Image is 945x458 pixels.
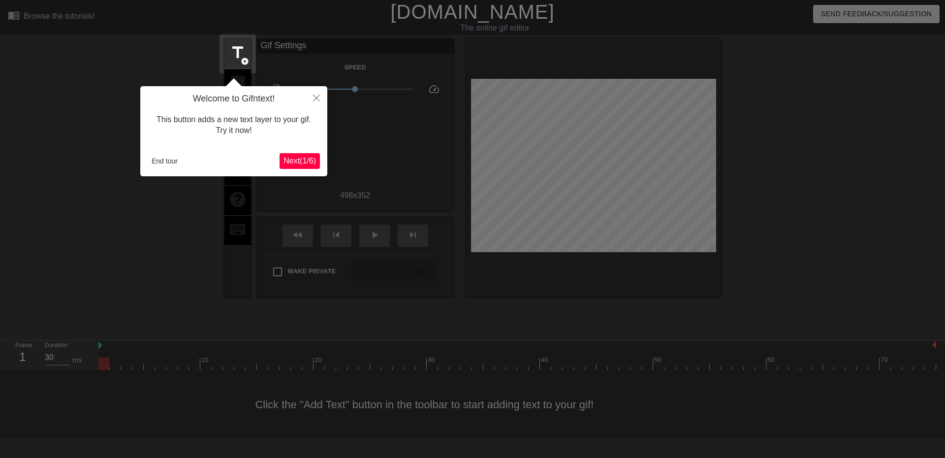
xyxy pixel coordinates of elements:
h4: Welcome to Gifntext! [148,94,320,104]
button: Next [280,153,320,169]
span: Next ( 1 / 6 ) [283,157,316,165]
div: This button adds a new text layer to your gif. Try it now! [148,104,320,146]
button: Close [306,86,327,109]
button: End tour [148,154,182,168]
